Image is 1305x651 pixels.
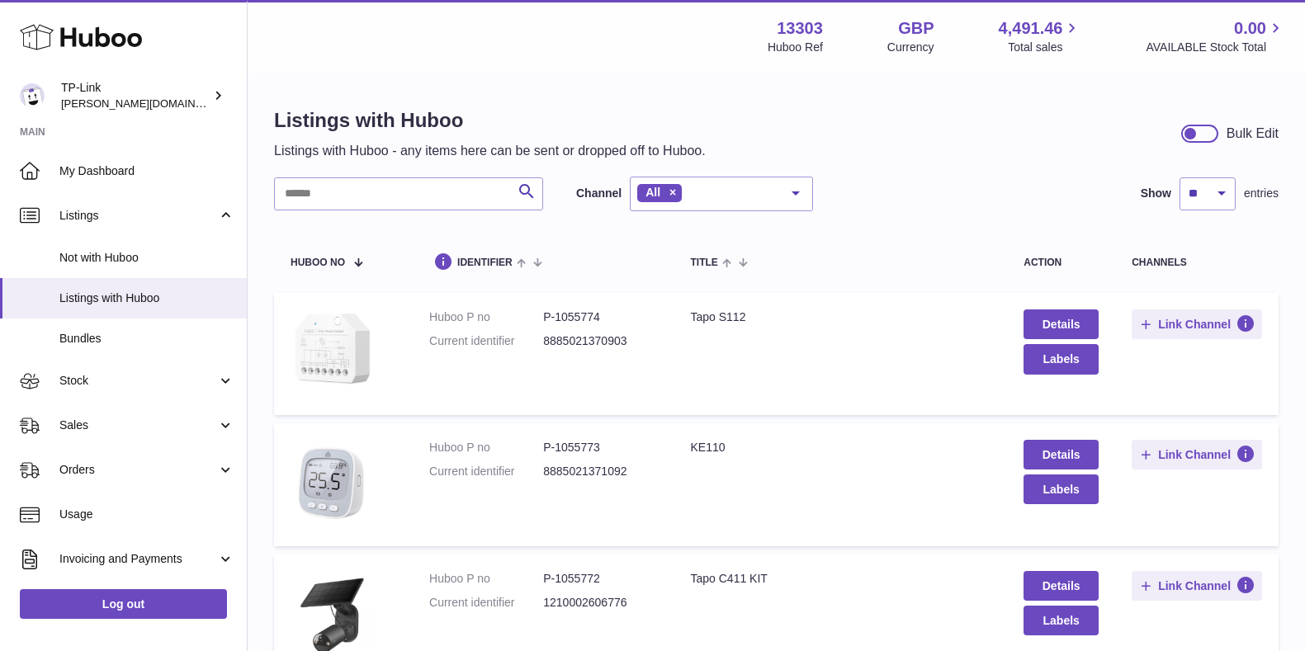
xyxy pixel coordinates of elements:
[999,17,1082,55] a: 4,491.46 Total sales
[291,440,373,526] img: KE110
[1132,440,1262,469] button: Link Channel
[20,589,227,619] a: Log out
[1024,440,1099,469] a: Details
[59,290,234,306] span: Listings with Huboo
[1132,309,1262,339] button: Link Channel
[543,440,657,455] dd: P-1055773
[274,107,706,134] h1: Listings with Huboo
[429,440,543,455] dt: Huboo P no
[429,309,543,325] dt: Huboo P no
[20,83,45,108] img: susie.li@tp-link.com
[1024,344,1099,374] button: Labels
[887,40,934,55] div: Currency
[691,309,991,325] div: Tapo S112
[59,507,234,522] span: Usage
[543,333,657,349] dd: 8885021370903
[768,40,823,55] div: Huboo Ref
[429,571,543,587] dt: Huboo P no
[1132,257,1262,268] div: channels
[543,309,657,325] dd: P-1055774
[1146,17,1285,55] a: 0.00 AVAILABLE Stock Total
[291,309,373,394] img: Tapo S112
[59,163,234,179] span: My Dashboard
[543,571,657,587] dd: P-1055772
[645,186,660,199] span: All
[898,17,934,40] strong: GBP
[1024,606,1099,635] button: Labels
[59,373,217,389] span: Stock
[59,331,234,347] span: Bundles
[59,208,217,224] span: Listings
[1234,17,1266,40] span: 0.00
[1158,317,1231,332] span: Link Channel
[1158,447,1231,462] span: Link Channel
[1146,40,1285,55] span: AVAILABLE Stock Total
[1141,186,1171,201] label: Show
[1024,474,1099,504] button: Labels
[59,250,234,266] span: Not with Huboo
[61,97,417,110] span: [PERSON_NAME][DOMAIN_NAME][EMAIL_ADDRESS][DOMAIN_NAME]
[1024,571,1099,601] a: Details
[429,464,543,479] dt: Current identifier
[576,186,622,201] label: Channel
[1024,257,1099,268] div: action
[1024,309,1099,339] a: Details
[543,595,657,611] dd: 1210002606776
[457,257,513,268] span: identifier
[999,17,1063,40] span: 4,491.46
[1244,186,1279,201] span: entries
[59,551,217,567] span: Invoicing and Payments
[59,417,217,433] span: Sales
[1227,125,1279,143] div: Bulk Edit
[291,257,345,268] span: Huboo no
[691,257,718,268] span: title
[691,571,991,587] div: Tapo C411 KIT
[274,142,706,160] p: Listings with Huboo - any items here can be sent or dropped off to Huboo.
[1158,578,1231,593] span: Link Channel
[543,464,657,479] dd: 8885021371092
[429,595,543,611] dt: Current identifier
[1008,40,1081,55] span: Total sales
[61,80,210,111] div: TP-Link
[777,17,823,40] strong: 13303
[59,462,217,478] span: Orders
[1132,571,1262,601] button: Link Channel
[429,333,543,349] dt: Current identifier
[691,440,991,455] div: KE110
